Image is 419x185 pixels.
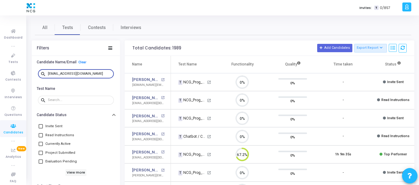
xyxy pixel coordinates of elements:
button: Candidate Name/EmailClear [32,57,120,67]
mat-icon: open_in_new [207,116,211,120]
a: [PERSON_NAME] [132,95,160,101]
img: logo [25,2,37,14]
div: [EMAIL_ADDRESS][DOMAIN_NAME] [132,137,164,142]
div: Chatbot / Conversational AI Engineer Assessment [178,134,206,139]
span: Top Performer [384,152,407,156]
th: Status [368,56,418,73]
span: Tests [62,24,73,31]
span: Interviews [5,95,22,100]
mat-icon: open_in_new [207,171,211,175]
div: - [342,80,344,85]
mat-icon: open_in_new [161,150,164,154]
a: Clear [78,60,86,64]
div: Total Candidates: 1989 [132,46,181,51]
span: Currently Active [45,140,71,148]
span: Invite Sent [387,170,404,174]
a: [PERSON_NAME] Yunus [132,77,160,83]
span: 0% [290,116,295,122]
div: 1h 9m 35s [335,152,351,157]
h6: View more [65,169,87,176]
span: Tests [8,60,18,65]
span: 0% [290,80,295,86]
th: Test Name [171,56,217,73]
span: Invite Sent [45,123,62,130]
span: Interviews [121,24,141,31]
span: Evaluation Pending [45,158,77,165]
span: T [178,134,182,139]
div: - [342,98,344,103]
div: Time taken [334,61,353,68]
span: 0% [290,98,295,104]
a: [PERSON_NAME] D [132,167,160,173]
mat-icon: search [40,71,48,77]
div: Name [132,61,142,68]
span: 0/857 [380,5,390,11]
div: [EMAIL_ADDRESS][DOMAIN_NAME] [132,101,164,106]
span: T [374,6,378,10]
mat-icon: open_in_new [161,114,164,118]
mat-icon: open_in_new [161,78,164,82]
div: [EMAIL_ADDRESS][DOMAIN_NAME] [132,119,164,124]
span: New [17,146,26,151]
button: Export Report [354,44,387,53]
mat-icon: open_in_new [207,80,211,84]
mat-icon: search [40,97,48,103]
th: Quality [268,56,318,73]
span: FAQ [10,179,16,184]
input: Search... [48,72,111,76]
div: Filters [37,46,49,51]
h6: Candidate Name/Email [37,60,77,65]
div: NCG_Prog_JavaFS_2025_Test [178,170,206,175]
span: T [178,152,182,157]
th: Functionality [217,56,268,73]
div: NCG_Prog_JavaFS_2025_Test [178,97,206,103]
mat-icon: open_in_new [207,153,211,157]
span: T [178,170,182,175]
div: NCG_Prog_JavaFS_2025_Test [178,116,206,121]
mat-icon: open_in_new [207,99,211,103]
span: 0% [290,134,295,140]
mat-icon: open_in_new [161,169,164,172]
mat-icon: open_in_new [207,135,211,139]
h6: Candidate Status [37,113,67,117]
button: Test Name [32,84,120,93]
h6: Test Name [37,86,55,91]
div: [DOMAIN_NAME][EMAIL_ADDRESS][DOMAIN_NAME] [132,83,164,87]
span: Contests [88,24,106,31]
div: - [342,116,344,121]
div: [PERSON_NAME][EMAIL_ADDRESS][DOMAIN_NAME] [132,173,164,178]
span: 0% [290,152,295,158]
span: Contests [5,77,21,82]
span: Invite Sent [387,80,404,84]
span: T [178,80,182,85]
span: 0% [290,170,295,176]
span: Read Instructions [381,98,409,102]
span: Dashboard [4,35,23,40]
button: Candidate Status [32,110,120,120]
span: Candidates [3,130,23,135]
label: Invites: [359,5,372,11]
span: Read Instructions [381,134,409,138]
span: T [178,116,182,121]
mat-icon: open_in_new [161,132,164,136]
input: Search... [48,98,111,102]
div: - [342,170,344,175]
span: Questions [4,112,22,118]
a: [PERSON_NAME] [132,113,160,119]
span: All [42,24,48,31]
button: Add Candidates [317,44,352,52]
div: [EMAIL_ADDRESS][DOMAIN_NAME] [132,155,164,160]
span: Read Instructions [45,132,74,139]
span: Invite Sent [387,116,404,120]
a: [PERSON_NAME] [132,131,160,137]
div: NCG_Prog_JavaFS_2025_Test [178,79,206,85]
span: Analytics [6,154,21,160]
span: T [178,98,182,103]
div: - [342,134,344,139]
a: [PERSON_NAME] [132,149,160,155]
mat-icon: open_in_new [161,96,164,99]
span: Project Submitted [45,149,75,157]
div: NCG_Prog_JavaFS_2025_Test [178,152,206,157]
